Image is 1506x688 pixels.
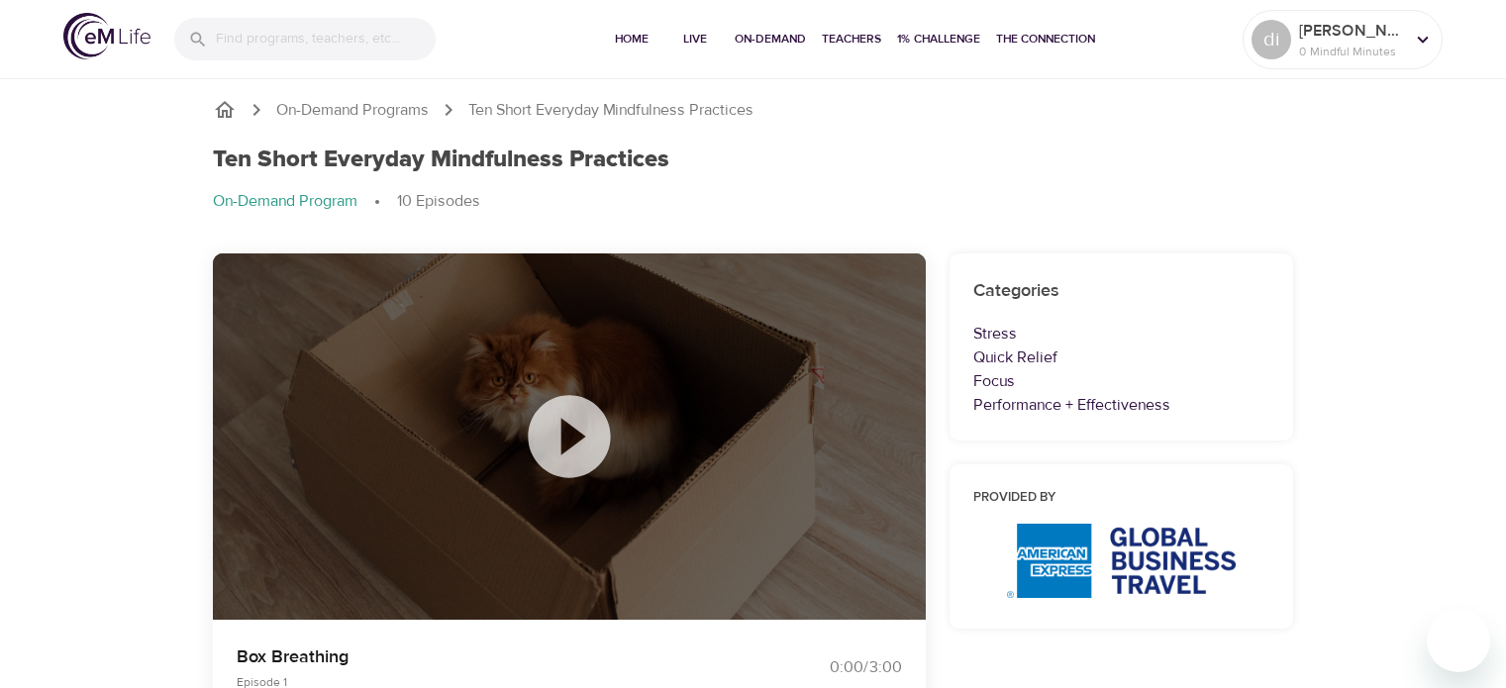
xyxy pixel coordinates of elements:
[897,29,980,49] span: 1% Challenge
[973,322,1270,345] p: Stress
[468,99,753,122] p: Ten Short Everyday Mindfulness Practices
[63,13,151,59] img: logo
[213,98,1294,122] nav: breadcrumb
[671,29,719,49] span: Live
[213,146,669,174] h1: Ten Short Everyday Mindfulness Practices
[973,369,1270,393] p: Focus
[753,656,902,679] div: 0:00 / 3:00
[397,190,480,213] p: 10 Episodes
[237,643,730,670] p: Box Breathing
[735,29,806,49] span: On-Demand
[973,393,1270,417] p: Performance + Effectiveness
[1252,20,1291,59] div: di
[608,29,655,49] span: Home
[276,99,429,122] a: On-Demand Programs
[1427,609,1490,672] iframe: Button to launch messaging window
[996,29,1095,49] span: The Connection
[1299,19,1404,43] p: [PERSON_NAME]
[213,190,357,213] p: On-Demand Program
[213,190,1294,214] nav: breadcrumb
[1299,43,1404,60] p: 0 Mindful Minutes
[216,18,436,60] input: Find programs, teachers, etc...
[822,29,881,49] span: Teachers
[973,488,1270,509] h6: Provided by
[973,345,1270,369] p: Quick Relief
[1007,524,1236,598] img: AmEx%20GBT%20logo.png
[973,277,1270,306] h6: Categories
